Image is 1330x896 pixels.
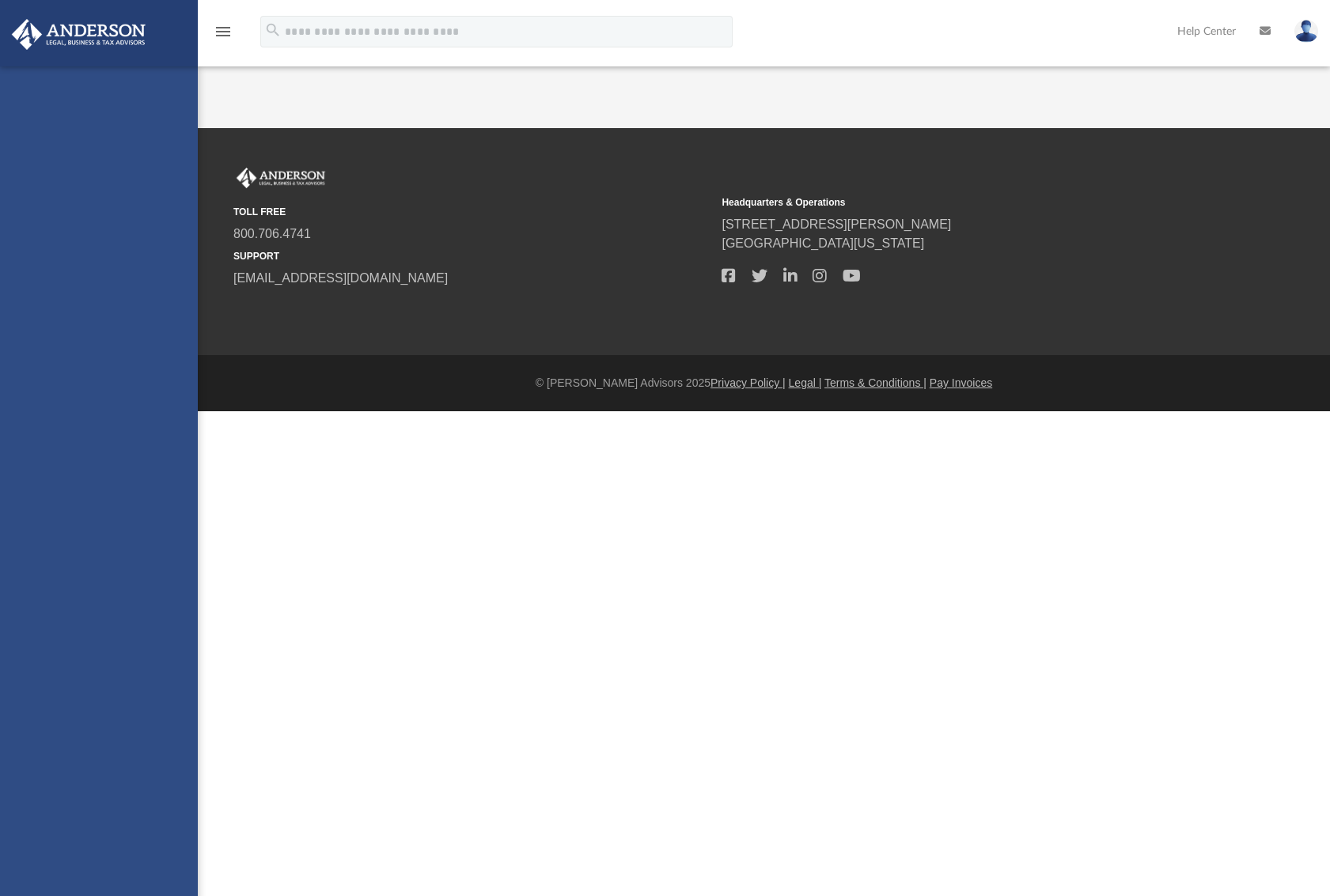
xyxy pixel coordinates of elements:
[233,227,311,240] a: 800.706.4741
[233,249,710,263] small: SUPPORT
[722,217,951,231] a: [STREET_ADDRESS][PERSON_NAME]
[233,271,448,285] a: [EMAIL_ADDRESS][DOMAIN_NAME]
[1294,20,1318,43] img: User Pic
[233,168,328,188] img: Anderson Advisors Platinum Portal
[722,195,1199,210] small: Headquarters & Operations
[7,19,150,50] img: Anderson Advisors Platinum Portal
[722,236,924,250] a: [GEOGRAPHIC_DATA][US_STATE]
[789,376,822,389] a: Legal |
[214,30,233,41] a: menu
[710,376,786,389] a: Privacy Policy |
[824,376,926,389] a: Terms & Conditions |
[214,22,233,41] i: menu
[264,21,282,39] i: search
[198,375,1330,391] div: © [PERSON_NAME] Advisors 2025
[233,205,710,219] small: TOLL FREE
[930,376,992,389] a: Pay Invoices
